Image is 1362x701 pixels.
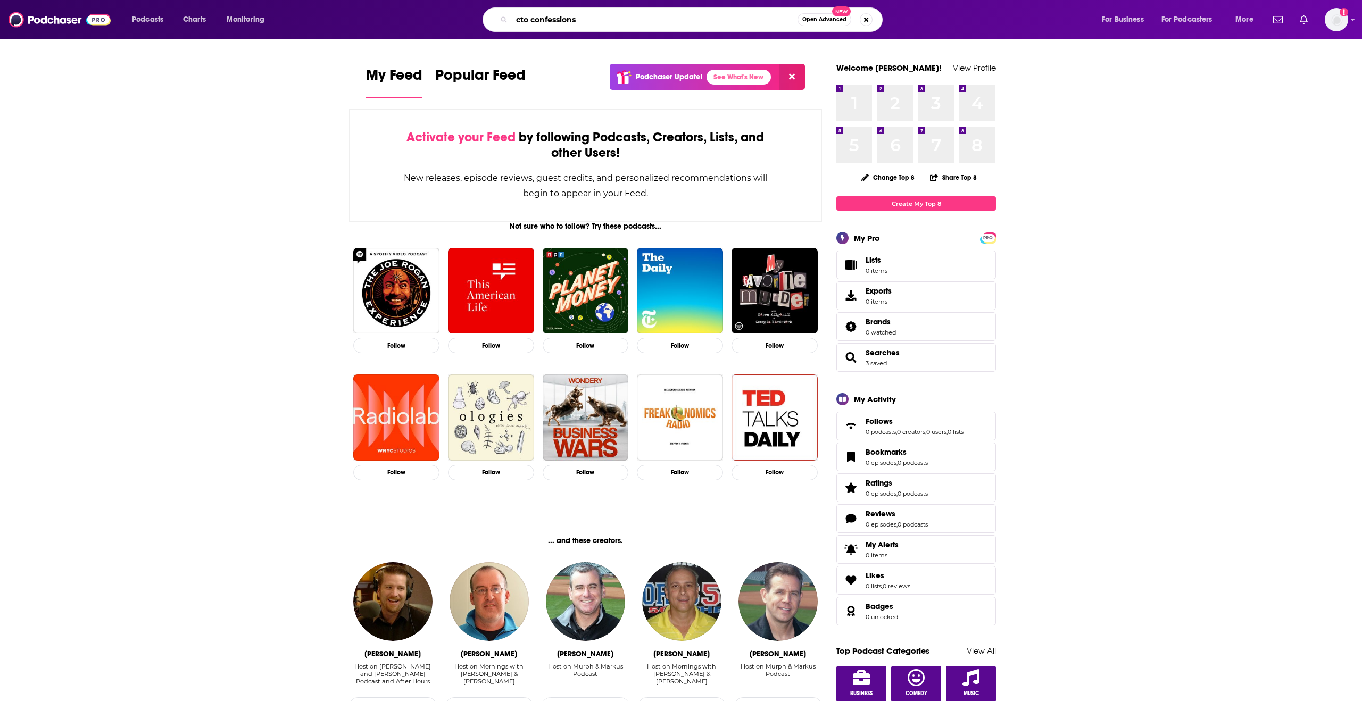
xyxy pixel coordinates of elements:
[866,428,896,436] a: 0 podcasts
[866,416,964,426] a: Follows
[898,459,928,466] a: 0 podcasts
[219,11,278,28] button: open menu
[866,447,907,457] span: Bookmarks
[896,428,897,436] span: ,
[926,428,946,436] a: 0 users
[1155,11,1228,28] button: open menu
[925,428,926,436] span: ,
[866,521,896,528] a: 0 episodes
[840,511,861,526] a: Reviews
[353,248,439,334] a: The Joe Rogan Experience
[132,12,163,27] span: Podcasts
[1161,12,1212,27] span: For Podcasters
[866,540,899,549] span: My Alerts
[543,465,629,480] button: Follow
[866,255,881,265] span: Lists
[836,566,996,595] span: Likes
[866,571,884,580] span: Likes
[866,478,892,488] span: Ratings
[832,6,851,16] span: New
[929,167,977,188] button: Share Top 8
[557,649,613,658] div: Brian Murphy
[840,480,861,495] a: Ratings
[450,562,528,641] a: Eli Savoie
[124,11,177,28] button: open menu
[836,504,996,533] span: Reviews
[866,509,895,519] span: Reviews
[183,12,206,27] span: Charts
[836,312,996,341] span: Brands
[349,663,437,686] div: Host on Heidi and Frank Podcast and After Hours with Heidi and F…
[898,490,928,497] a: 0 podcasts
[836,196,996,211] a: Create My Top 8
[353,338,439,353] button: Follow
[461,649,517,658] div: Eli Savoie
[836,443,996,471] span: Bookmarks
[1325,8,1348,31] button: Show profile menu
[896,490,898,497] span: ,
[1094,11,1157,28] button: open menu
[967,646,996,656] a: View All
[543,374,629,461] img: Business Wars
[448,338,534,353] button: Follow
[543,338,629,353] button: Follow
[637,248,723,334] img: The Daily
[883,582,910,590] a: 0 reviews
[836,281,996,310] a: Exports
[798,13,851,26] button: Open AdvancedNew
[946,428,948,436] span: ,
[642,562,721,641] img: Greg Gaston
[866,255,887,265] span: Lists
[403,170,768,201] div: New releases, episode reviews, guest credits, and personalized recommendations will begin to appe...
[353,374,439,461] img: Radiolab
[866,348,900,357] span: Searches
[866,613,898,621] a: 0 unlocked
[543,248,629,334] img: Planet Money
[836,535,996,564] a: My Alerts
[353,562,432,641] img: Frank Kramer
[366,66,422,98] a: My Feed
[653,649,710,658] div: Greg Gaston
[1102,12,1144,27] span: For Business
[866,459,896,466] a: 0 episodes
[637,374,723,461] a: Freakonomics Radio
[366,66,422,90] span: My Feed
[493,7,893,32] div: Search podcasts, credits, & more...
[866,317,891,327] span: Brands
[546,562,625,641] img: Brian Murphy
[448,374,534,461] a: Ologies with Alie Ward
[866,317,896,327] a: Brands
[840,573,861,588] a: Likes
[866,571,910,580] a: Likes
[840,319,861,334] a: Brands
[732,248,818,334] img: My Favorite Murder with Karen Kilgariff and Georgia Hardstark
[855,171,921,184] button: Change Top 8
[9,10,111,30] img: Podchaser - Follow, Share and Rate Podcasts
[953,63,996,73] a: View Profile
[840,350,861,365] a: Searches
[445,663,533,686] div: Host on Mornings with Greg & Eli
[854,394,896,404] div: My Activity
[1325,8,1348,31] img: User Profile
[435,66,526,98] a: Popular Feed
[906,690,927,697] span: Comedy
[897,428,925,436] a: 0 creators
[836,473,996,502] span: Ratings
[637,465,723,480] button: Follow
[1340,8,1348,16] svg: Add a profile image
[732,338,818,353] button: Follow
[982,233,994,241] a: PRO
[850,690,873,697] span: Business
[734,663,822,686] div: Host on Murph & Markus Podcast
[840,257,861,272] span: Lists
[349,536,822,545] div: ... and these creators.
[866,552,899,559] span: 0 items
[866,602,898,611] a: Badges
